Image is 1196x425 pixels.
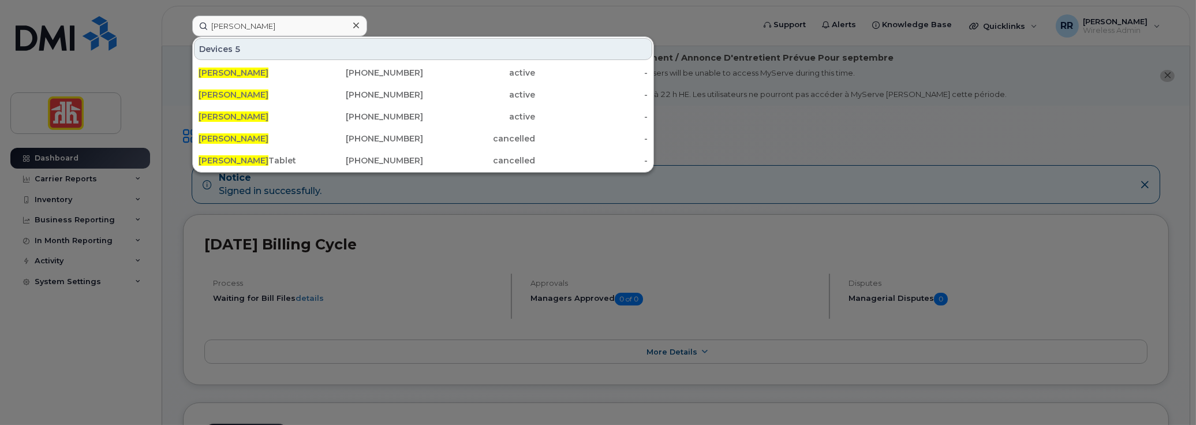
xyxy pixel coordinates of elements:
[311,155,424,166] div: [PHONE_NUMBER]
[536,67,648,79] div: -
[311,89,424,100] div: [PHONE_NUMBER]
[194,38,652,60] div: Devices
[199,111,268,122] span: [PERSON_NAME]
[311,67,424,79] div: [PHONE_NUMBER]
[536,155,648,166] div: -
[536,89,648,100] div: -
[536,111,648,122] div: -
[194,84,652,105] a: [PERSON_NAME][PHONE_NUMBER]active-
[423,89,536,100] div: active
[311,111,424,122] div: [PHONE_NUMBER]
[311,133,424,144] div: [PHONE_NUMBER]
[199,155,268,166] span: [PERSON_NAME]
[194,128,652,149] a: [PERSON_NAME][PHONE_NUMBER]cancelled-
[194,106,652,127] a: [PERSON_NAME][PHONE_NUMBER]active-
[194,150,652,171] a: [PERSON_NAME]Tablet[PHONE_NUMBER]cancelled-
[199,155,311,166] div: Tablet
[199,90,268,100] span: [PERSON_NAME]
[536,133,648,144] div: -
[423,111,536,122] div: active
[423,133,536,144] div: cancelled
[423,67,536,79] div: active
[199,68,268,78] span: [PERSON_NAME]
[199,133,268,144] span: [PERSON_NAME]
[423,155,536,166] div: cancelled
[235,43,241,55] span: 5
[194,62,652,83] a: [PERSON_NAME][PHONE_NUMBER]active-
